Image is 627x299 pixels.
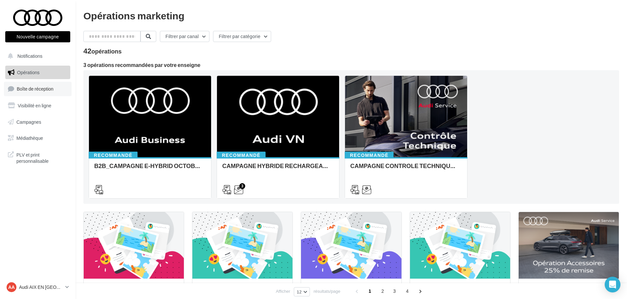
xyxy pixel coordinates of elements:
div: 3 [239,183,245,189]
a: PLV et print personnalisable [4,148,72,167]
p: Audi AIX EN [GEOGRAPHIC_DATA] [19,284,63,290]
span: AA [8,284,15,290]
button: 12 [294,287,310,296]
span: Campagnes [16,119,41,124]
a: Visibilité en ligne [4,99,72,113]
div: Open Intercom Messenger [605,277,620,292]
div: CAMPAGNE HYBRIDE RECHARGEABLE [222,162,334,176]
div: Recommandé [217,152,266,159]
a: Boîte de réception [4,82,72,96]
div: CAMPAGNE CONTROLE TECHNIQUE 25€ OCTOBRE [350,162,462,176]
span: Visibilité en ligne [18,103,51,108]
span: Notifications [17,53,42,59]
button: Nouvelle campagne [5,31,70,42]
a: Opérations [4,66,72,79]
div: 3 opérations recommandées par votre enseigne [83,62,619,68]
div: opérations [91,48,121,54]
span: 2 [378,286,388,296]
span: 12 [297,289,302,294]
span: Boîte de réception [17,86,54,92]
div: Recommandé [345,152,394,159]
a: Médiathèque [4,131,72,145]
button: Filtrer par catégorie [213,31,271,42]
span: Opérations [17,70,39,75]
button: Notifications [4,49,69,63]
div: 42 [83,47,122,54]
div: Recommandé [89,152,138,159]
span: résultats/page [313,288,340,294]
a: Campagnes [4,115,72,129]
span: Médiathèque [16,135,43,141]
span: 4 [402,286,413,296]
span: 3 [389,286,400,296]
span: Afficher [276,288,290,294]
span: PLV et print personnalisable [16,150,68,164]
span: 1 [365,286,375,296]
div: Opérations marketing [83,11,619,20]
a: AA Audi AIX EN [GEOGRAPHIC_DATA] [5,281,70,293]
button: Filtrer par canal [160,31,209,42]
div: B2B_CAMPAGNE E-HYBRID OCTOBRE [94,162,206,176]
